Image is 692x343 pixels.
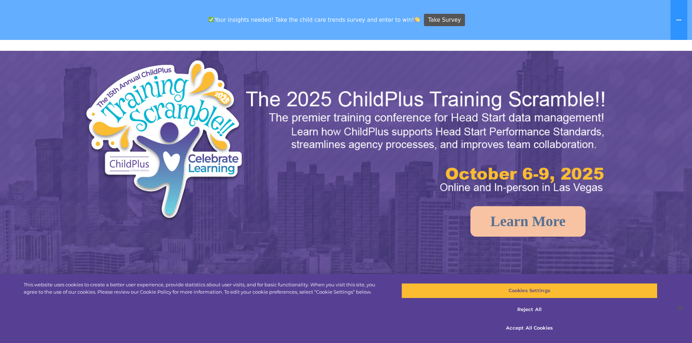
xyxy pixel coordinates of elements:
[24,281,381,295] div: This website uses cookies to create a better user experience, provide statistics about user visit...
[101,48,123,53] span: Last name
[401,320,657,336] button: Accept All Cookies
[101,78,132,83] span: Phone number
[209,17,214,22] img: ✅
[401,302,657,317] button: Reject All
[206,13,423,27] span: Your insights needed! Take the child care trends survey and enter to win!
[672,300,688,316] button: Close
[428,14,461,26] span: Take Survey
[414,17,420,22] img: 👏
[401,283,657,298] button: Cookies Settings
[424,14,465,26] a: Take Survey
[470,206,586,237] a: Learn More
